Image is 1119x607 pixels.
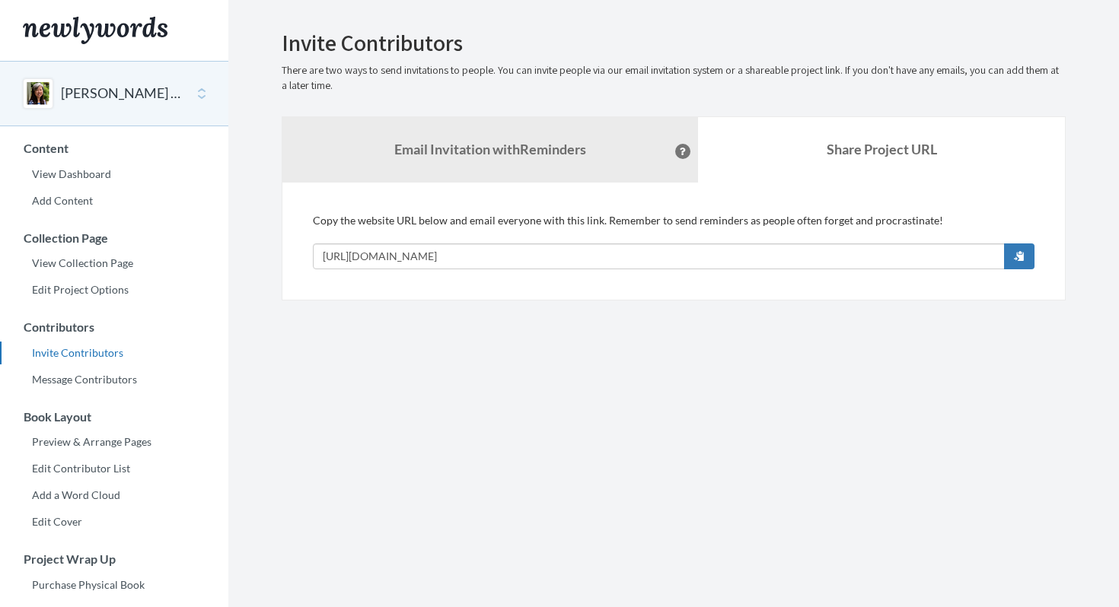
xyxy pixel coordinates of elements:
p: There are two ways to send invitations to people. You can invite people via our email invitation ... [282,63,1066,94]
strong: Email Invitation with Reminders [394,141,586,157]
h3: Book Layout [1,410,228,424]
div: Copy the website URL below and email everyone with this link. Remember to send reminders as peopl... [313,213,1035,269]
h3: Contributors [1,320,228,334]
h3: Project Wrap Up [1,552,228,566]
h3: Content [1,141,228,155]
h3: Collection Page [1,231,228,245]
h2: Invite Contributors [282,30,1066,56]
img: Newlywords logo [23,17,167,44]
button: [PERSON_NAME] Retirement Memories [61,84,184,103]
span: Support [32,11,87,24]
b: Share Project URL [827,141,937,157]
